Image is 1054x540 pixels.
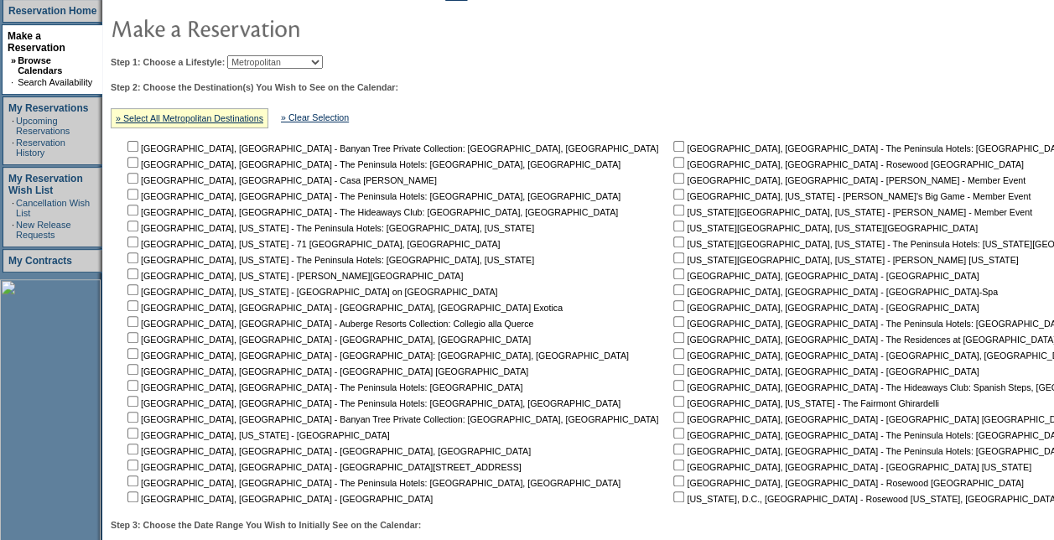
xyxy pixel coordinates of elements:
[8,30,65,54] a: Make a Reservation
[18,55,62,75] a: Browse Calendars
[124,239,500,249] nobr: [GEOGRAPHIC_DATA], [US_STATE] - 71 [GEOGRAPHIC_DATA], [GEOGRAPHIC_DATA]
[670,478,1023,488] nobr: [GEOGRAPHIC_DATA], [GEOGRAPHIC_DATA] - Rosewood [GEOGRAPHIC_DATA]
[670,462,1031,472] nobr: [GEOGRAPHIC_DATA], [GEOGRAPHIC_DATA] - [GEOGRAPHIC_DATA] [US_STATE]
[124,478,620,488] nobr: [GEOGRAPHIC_DATA], [GEOGRAPHIC_DATA] - The Peninsula Hotels: [GEOGRAPHIC_DATA], [GEOGRAPHIC_DATA]
[124,159,620,169] nobr: [GEOGRAPHIC_DATA], [GEOGRAPHIC_DATA] - The Peninsula Hotels: [GEOGRAPHIC_DATA], [GEOGRAPHIC_DATA]
[16,138,65,158] a: Reservation History
[670,207,1032,217] nobr: [US_STATE][GEOGRAPHIC_DATA], [US_STATE] - [PERSON_NAME] - Member Event
[670,287,998,297] nobr: [GEOGRAPHIC_DATA], [GEOGRAPHIC_DATA] - [GEOGRAPHIC_DATA]-Spa
[124,382,522,392] nobr: [GEOGRAPHIC_DATA], [GEOGRAPHIC_DATA] - The Peninsula Hotels: [GEOGRAPHIC_DATA]
[111,11,446,44] img: pgTtlMakeReservation.gif
[670,255,1018,265] nobr: [US_STATE][GEOGRAPHIC_DATA], [US_STATE] - [PERSON_NAME] [US_STATE]
[124,271,463,281] nobr: [GEOGRAPHIC_DATA], [US_STATE] - [PERSON_NAME][GEOGRAPHIC_DATA]
[124,223,534,233] nobr: [GEOGRAPHIC_DATA], [US_STATE] - The Peninsula Hotels: [GEOGRAPHIC_DATA], [US_STATE]
[8,255,72,267] a: My Contracts
[124,255,534,265] nobr: [GEOGRAPHIC_DATA], [US_STATE] - The Peninsula Hotels: [GEOGRAPHIC_DATA], [US_STATE]
[124,462,522,472] nobr: [GEOGRAPHIC_DATA], [GEOGRAPHIC_DATA] - [GEOGRAPHIC_DATA][STREET_ADDRESS]
[16,116,70,136] a: Upcoming Reservations
[670,366,979,376] nobr: [GEOGRAPHIC_DATA], [GEOGRAPHIC_DATA] - [GEOGRAPHIC_DATA]
[124,494,433,504] nobr: [GEOGRAPHIC_DATA], [GEOGRAPHIC_DATA] - [GEOGRAPHIC_DATA]
[670,303,979,313] nobr: [GEOGRAPHIC_DATA], [GEOGRAPHIC_DATA] - [GEOGRAPHIC_DATA]
[124,398,620,408] nobr: [GEOGRAPHIC_DATA], [GEOGRAPHIC_DATA] - The Peninsula Hotels: [GEOGRAPHIC_DATA], [GEOGRAPHIC_DATA]
[124,207,618,217] nobr: [GEOGRAPHIC_DATA], [GEOGRAPHIC_DATA] - The Hideaways Club: [GEOGRAPHIC_DATA], [GEOGRAPHIC_DATA]
[670,191,1031,201] nobr: [GEOGRAPHIC_DATA], [US_STATE] - [PERSON_NAME]'s Big Game - Member Event
[124,143,658,153] nobr: [GEOGRAPHIC_DATA], [GEOGRAPHIC_DATA] - Banyan Tree Private Collection: [GEOGRAPHIC_DATA], [GEOGRA...
[16,198,90,218] a: Cancellation Wish List
[124,366,528,376] nobr: [GEOGRAPHIC_DATA], [GEOGRAPHIC_DATA] - [GEOGRAPHIC_DATA] [GEOGRAPHIC_DATA]
[8,102,88,114] a: My Reservations
[670,175,1025,185] nobr: [GEOGRAPHIC_DATA], [GEOGRAPHIC_DATA] - [PERSON_NAME] - Member Event
[670,159,1023,169] nobr: [GEOGRAPHIC_DATA], [GEOGRAPHIC_DATA] - Rosewood [GEOGRAPHIC_DATA]
[11,77,16,87] td: ·
[116,113,263,123] a: » Select All Metropolitan Destinations
[124,191,620,201] nobr: [GEOGRAPHIC_DATA], [GEOGRAPHIC_DATA] - The Peninsula Hotels: [GEOGRAPHIC_DATA], [GEOGRAPHIC_DATA]
[124,287,497,297] nobr: [GEOGRAPHIC_DATA], [US_STATE] - [GEOGRAPHIC_DATA] on [GEOGRAPHIC_DATA]
[670,223,978,233] nobr: [US_STATE][GEOGRAPHIC_DATA], [US_STATE][GEOGRAPHIC_DATA]
[18,77,92,87] a: Search Availability
[124,446,531,456] nobr: [GEOGRAPHIC_DATA], [GEOGRAPHIC_DATA] - [GEOGRAPHIC_DATA], [GEOGRAPHIC_DATA]
[12,220,14,240] td: ·
[124,175,437,185] nobr: [GEOGRAPHIC_DATA], [GEOGRAPHIC_DATA] - Casa [PERSON_NAME]
[12,138,14,158] td: ·
[124,303,563,313] nobr: [GEOGRAPHIC_DATA], [GEOGRAPHIC_DATA] - [GEOGRAPHIC_DATA], [GEOGRAPHIC_DATA] Exotica
[124,414,658,424] nobr: [GEOGRAPHIC_DATA], [GEOGRAPHIC_DATA] - Banyan Tree Private Collection: [GEOGRAPHIC_DATA], [GEOGRA...
[11,55,16,65] b: »
[124,430,390,440] nobr: [GEOGRAPHIC_DATA], [US_STATE] - [GEOGRAPHIC_DATA]
[111,520,421,530] b: Step 3: Choose the Date Range You Wish to Initially See on the Calendar:
[124,319,533,329] nobr: [GEOGRAPHIC_DATA], [GEOGRAPHIC_DATA] - Auberge Resorts Collection: Collegio alla Querce
[281,112,349,122] a: » Clear Selection
[111,82,398,92] b: Step 2: Choose the Destination(s) You Wish to See on the Calendar:
[12,198,14,218] td: ·
[124,335,531,345] nobr: [GEOGRAPHIC_DATA], [GEOGRAPHIC_DATA] - [GEOGRAPHIC_DATA], [GEOGRAPHIC_DATA]
[16,220,70,240] a: New Release Requests
[111,57,225,67] b: Step 1: Choose a Lifestyle:
[12,116,14,136] td: ·
[124,350,629,361] nobr: [GEOGRAPHIC_DATA], [GEOGRAPHIC_DATA] - [GEOGRAPHIC_DATA]: [GEOGRAPHIC_DATA], [GEOGRAPHIC_DATA]
[8,5,96,17] a: Reservation Home
[8,173,83,196] a: My Reservation Wish List
[670,271,979,281] nobr: [GEOGRAPHIC_DATA], [GEOGRAPHIC_DATA] - [GEOGRAPHIC_DATA]
[670,398,938,408] nobr: [GEOGRAPHIC_DATA], [US_STATE] - The Fairmont Ghirardelli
